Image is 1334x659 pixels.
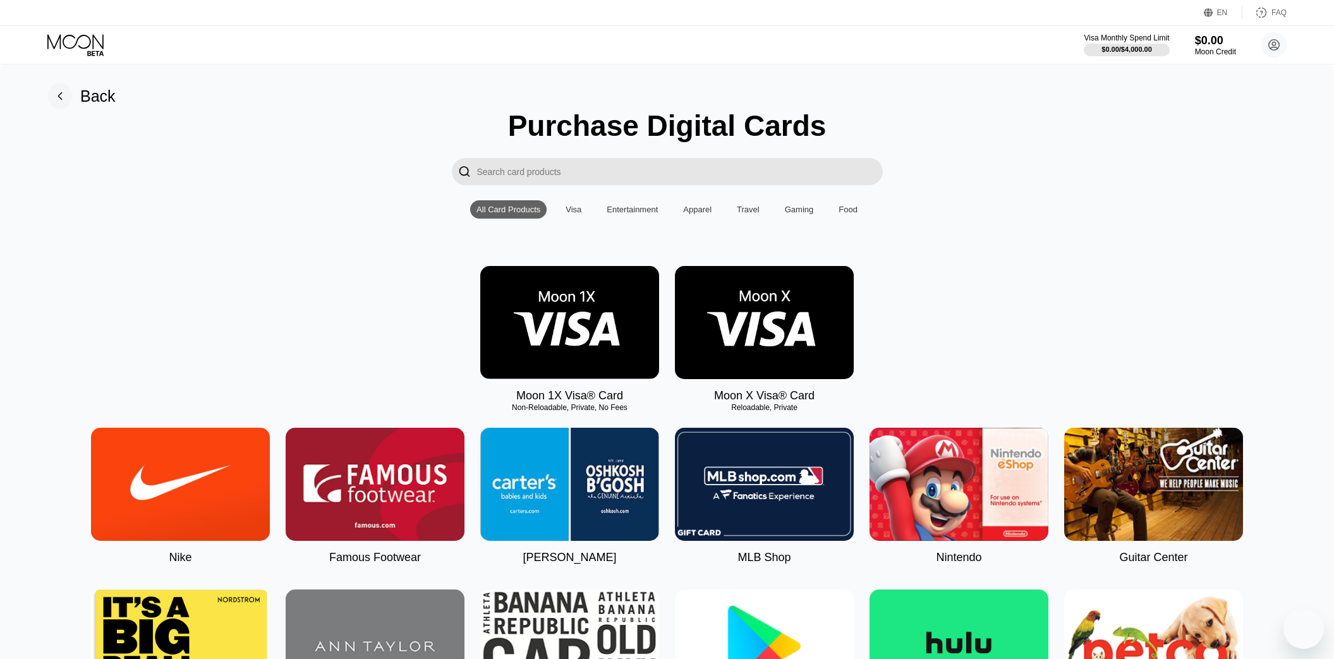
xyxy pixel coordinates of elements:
[607,205,658,214] div: Entertainment
[523,551,616,564] div: [PERSON_NAME]
[1204,6,1242,19] div: EN
[675,403,854,412] div: Reloadable, Private
[47,83,116,109] div: Back
[683,205,712,214] div: Apparel
[1119,551,1187,564] div: Guitar Center
[1217,8,1228,17] div: EN
[477,158,883,185] input: Search card products
[839,205,858,214] div: Food
[1084,33,1169,56] div: Visa Monthly Spend Limit$0.00/$4,000.00
[1101,45,1152,53] div: $0.00 / $4,000.00
[677,200,718,219] div: Apparel
[714,389,815,402] div: Moon X Visa® Card
[1195,34,1236,56] div: $0.00Moon Credit
[936,551,981,564] div: Nintendo
[452,158,477,185] div: 
[566,205,581,214] div: Visa
[458,164,471,179] div: 
[1283,608,1324,649] iframe: Кнопка запуска окна обмена сообщениями
[785,205,814,214] div: Gaming
[731,200,766,219] div: Travel
[737,551,791,564] div: MLB Shop
[516,389,623,402] div: Moon 1X Visa® Card
[1195,34,1236,47] div: $0.00
[737,205,760,214] div: Travel
[508,109,827,143] div: Purchase Digital Cards
[1084,33,1169,42] div: Visa Monthly Spend Limit
[832,200,864,219] div: Food
[476,205,540,214] div: All Card Products
[470,200,547,219] div: All Card Products
[779,200,820,219] div: Gaming
[559,200,588,219] div: Visa
[80,87,116,106] div: Back
[329,551,421,564] div: Famous Footwear
[480,403,659,412] div: Non-Reloadable, Private, No Fees
[169,551,191,564] div: Nike
[1242,6,1287,19] div: FAQ
[1195,47,1236,56] div: Moon Credit
[600,200,664,219] div: Entertainment
[1271,8,1287,17] div: FAQ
